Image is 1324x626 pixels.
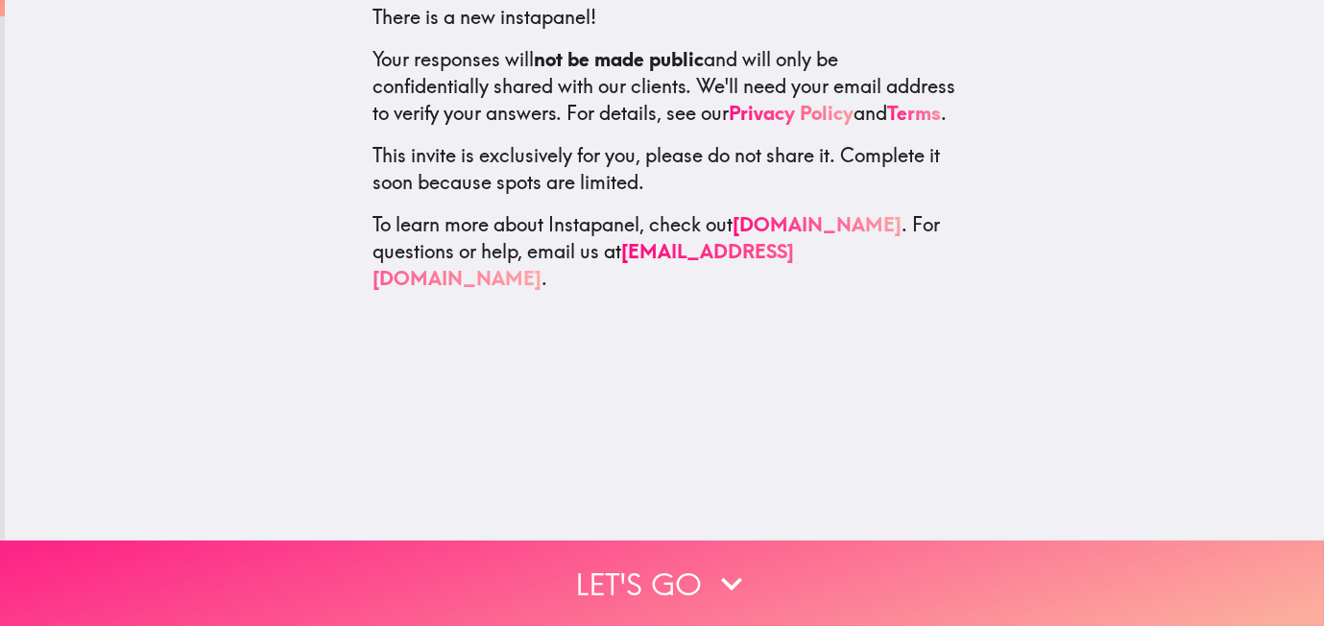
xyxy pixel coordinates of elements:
a: Terms [887,101,941,125]
a: [DOMAIN_NAME] [733,212,902,236]
a: [EMAIL_ADDRESS][DOMAIN_NAME] [373,239,794,290]
a: Privacy Policy [729,101,854,125]
span: There is a new instapanel! [373,5,596,29]
p: Your responses will and will only be confidentially shared with our clients. We'll need your emai... [373,46,956,127]
b: not be made public [534,47,704,71]
p: To learn more about Instapanel, check out . For questions or help, email us at . [373,211,956,292]
p: This invite is exclusively for you, please do not share it. Complete it soon because spots are li... [373,142,956,196]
